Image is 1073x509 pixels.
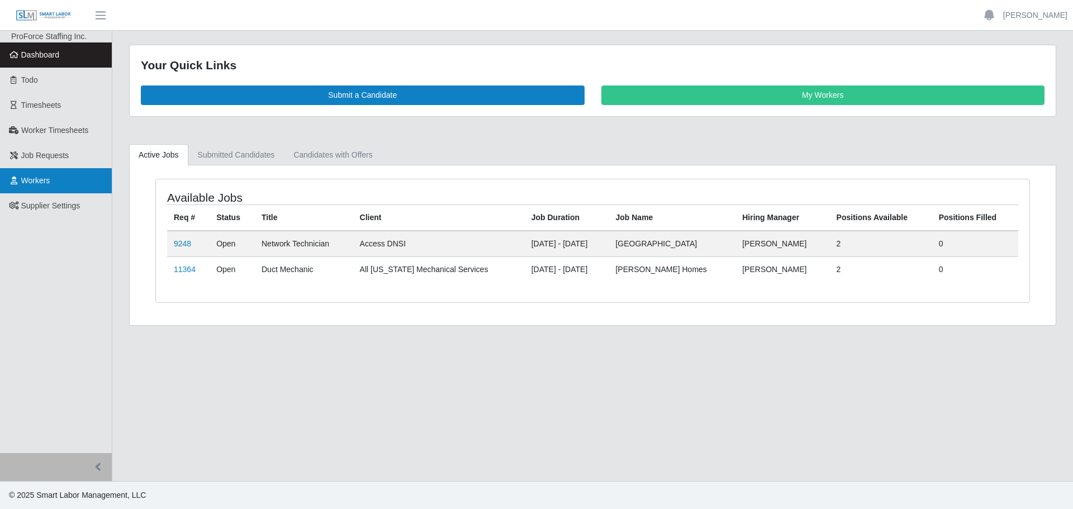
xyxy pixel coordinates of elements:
[601,85,1045,105] a: My Workers
[609,231,735,257] td: [GEOGRAPHIC_DATA]
[141,56,1044,74] div: Your Quick Links
[609,256,735,282] td: [PERSON_NAME] Homes
[210,231,255,257] td: Open
[735,204,829,231] th: Hiring Manager
[21,201,80,210] span: Supplier Settings
[21,151,69,160] span: Job Requests
[21,176,50,185] span: Workers
[525,204,609,231] th: Job Duration
[255,204,353,231] th: Title
[21,126,88,135] span: Worker Timesheets
[16,9,72,22] img: SLM Logo
[11,32,87,41] span: ProForce Staffing Inc.
[1003,9,1067,21] a: [PERSON_NAME]
[609,204,735,231] th: Job Name
[21,50,60,59] span: Dashboard
[210,204,255,231] th: Status
[932,204,1018,231] th: Positions Filled
[735,231,829,257] td: [PERSON_NAME]
[353,231,525,257] td: Access DNSI
[525,256,609,282] td: [DATE] - [DATE]
[932,256,1018,282] td: 0
[21,101,61,110] span: Timesheets
[353,204,525,231] th: Client
[167,204,210,231] th: Req #
[210,256,255,282] td: Open
[735,256,829,282] td: [PERSON_NAME]
[21,75,38,84] span: Todo
[167,191,512,204] h4: Available Jobs
[830,256,932,282] td: 2
[9,491,146,500] span: © 2025 Smart Labor Management, LLC
[284,144,382,166] a: Candidates with Offers
[174,265,196,274] a: 11364
[174,239,191,248] a: 9248
[932,231,1018,257] td: 0
[129,144,188,166] a: Active Jobs
[353,256,525,282] td: All [US_STATE] Mechanical Services
[525,231,609,257] td: [DATE] - [DATE]
[188,144,284,166] a: Submitted Candidates
[830,231,932,257] td: 2
[255,256,353,282] td: Duct Mechanic
[141,85,585,105] a: Submit a Candidate
[830,204,932,231] th: Positions Available
[255,231,353,257] td: Network Technician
